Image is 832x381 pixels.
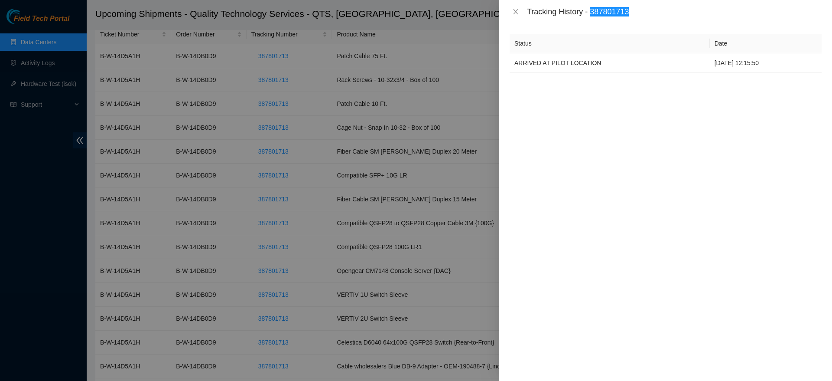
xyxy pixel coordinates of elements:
[510,8,522,16] button: Close
[510,53,710,73] td: ARRIVED AT PILOT LOCATION
[512,8,519,15] span: close
[710,53,822,73] td: [DATE] 12:15:50
[510,34,710,53] th: Status
[710,34,822,53] th: Date
[527,7,822,16] div: Tracking History - 387801713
